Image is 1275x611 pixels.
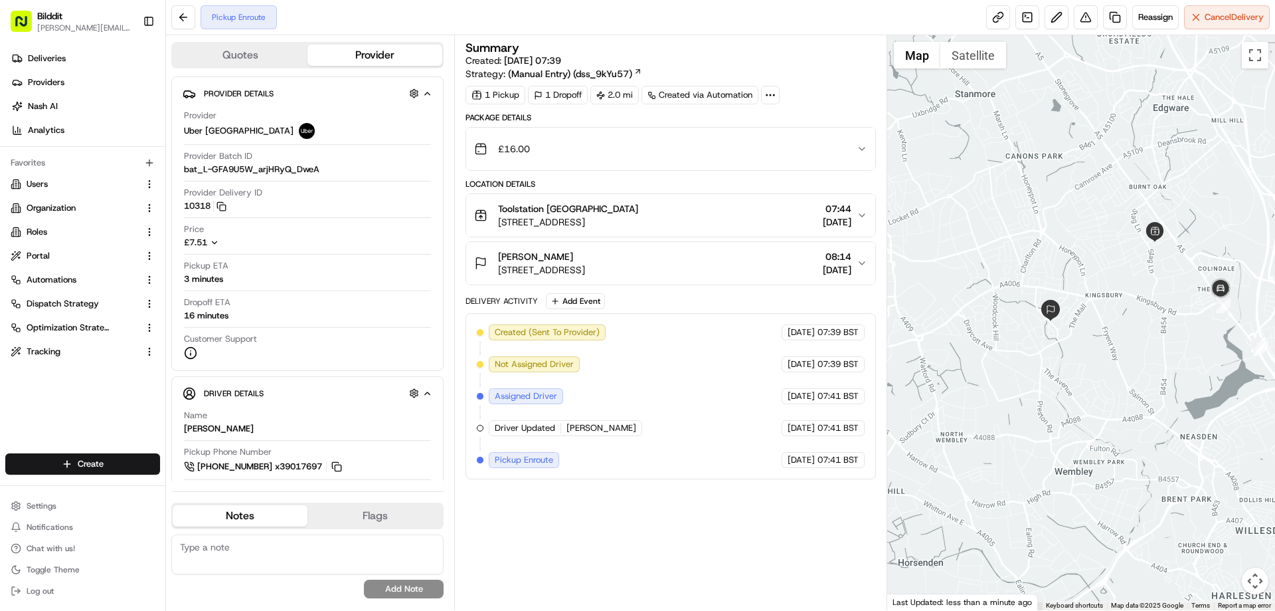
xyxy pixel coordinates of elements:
span: Optimization Strategy [27,322,110,334]
span: Dropoff ETA [184,297,230,308]
button: Reassign [1132,5,1179,29]
button: £7.51 [184,237,301,249]
button: Flags [307,505,442,527]
span: Customer Support [184,333,257,345]
span: [DATE] [788,454,815,466]
button: Provider [307,45,442,66]
span: Toggle Theme [27,564,80,575]
a: Open this area in Google Maps (opens a new window) [891,593,934,610]
span: Deliveries [28,53,66,64]
button: Dispatch Strategy [5,293,160,314]
span: Price [184,223,204,235]
div: 3 [1251,338,1266,352]
button: Driver Details [183,382,432,404]
a: Report a map error [1218,602,1271,609]
span: bat_L-GFA9U5W_arjHRyQ_DweA [184,164,319,176]
a: Dispatch Strategy [11,298,139,310]
button: Notes [173,505,307,527]
span: Pickup Phone Number [184,446,272,458]
button: Map camera controls [1242,568,1268,594]
a: Users [11,178,139,190]
span: Create [78,458,104,470]
span: Reassign [1138,11,1173,23]
span: 08:14 [823,250,851,263]
span: Created: [466,54,561,67]
button: Portal [5,245,160,267]
button: Optimization Strategy [5,317,160,338]
span: Provider Details [204,88,274,99]
a: Nash AI [5,96,165,117]
span: Automations [27,274,76,286]
button: Chat with us! [5,539,160,558]
button: Provider Details [183,82,432,104]
span: Providers [28,76,64,88]
span: [DATE] 07:39 [504,55,561,66]
span: £16.00 [498,142,530,156]
div: 1 Pickup [466,86,525,104]
div: Package Details [466,112,875,123]
button: Show satellite imagery [940,42,1006,68]
button: Bilddit [37,9,62,23]
span: Uber [GEOGRAPHIC_DATA] [184,125,294,137]
div: 1 Dropoff [528,86,588,104]
span: [DATE] [788,422,815,434]
div: 5 [1216,299,1231,313]
div: 2.0 mi [590,86,639,104]
span: Notifications [27,522,73,533]
span: Driver Details [204,388,264,399]
button: Toggle fullscreen view [1242,42,1268,68]
span: 07:41 BST [817,454,859,466]
span: Map data ©2025 Google [1111,602,1183,609]
span: 07:41 BST [817,422,859,434]
button: Log out [5,582,160,600]
div: 3 minutes [184,273,223,285]
button: [PERSON_NAME][STREET_ADDRESS]08:14[DATE] [466,242,875,285]
a: Tracking [11,346,139,358]
span: Provider [184,110,216,122]
button: Roles [5,221,160,243]
a: Optimization Strategy [11,322,139,334]
span: Nash AI [28,100,58,112]
span: Provider Delivery ID [184,187,262,199]
span: Not Assigned Driver [495,358,574,370]
span: Toolstation [GEOGRAPHIC_DATA] [498,202,638,215]
span: [PERSON_NAME] [498,250,573,263]
span: Created (Sent To Provider) [495,326,600,338]
span: Provider Batch ID [184,150,252,162]
button: Add Event [546,293,605,309]
span: Settings [27,501,56,511]
span: [DATE] [788,326,815,338]
button: [PHONE_NUMBER] x39017697 [184,459,344,474]
button: Notifications [5,518,160,537]
span: £7.51 [184,237,207,248]
a: Portal [11,250,139,262]
h3: Summary [466,42,519,54]
a: Created via Automation [641,86,758,104]
button: Settings [5,497,160,515]
img: Google [891,593,934,610]
span: 07:39 BST [817,326,859,338]
span: [PHONE_NUMBER] x39017697 [197,461,322,473]
button: Keyboard shortcuts [1046,601,1103,610]
span: [STREET_ADDRESS] [498,215,638,229]
button: Show street map [894,42,940,68]
div: Strategy: [466,67,642,80]
a: Roles [11,226,139,238]
span: 07:41 BST [817,390,859,402]
div: [PERSON_NAME] [184,423,254,435]
div: Delivery Activity [466,296,538,306]
button: Users [5,174,160,195]
img: uber-new-logo.jpeg [299,123,315,139]
span: Chat with us! [27,543,75,554]
a: Analytics [5,120,165,141]
span: Name [184,410,207,422]
span: [DATE] [788,390,815,402]
div: 16 minutes [184,310,228,322]
div: Favorites [5,152,160,174]
button: Tracking [5,341,160,362]
button: Bilddit[PERSON_NAME][EMAIL_ADDRESS][DOMAIN_NAME] [5,5,137,37]
button: [PERSON_NAME][EMAIL_ADDRESS][DOMAIN_NAME] [37,23,132,33]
